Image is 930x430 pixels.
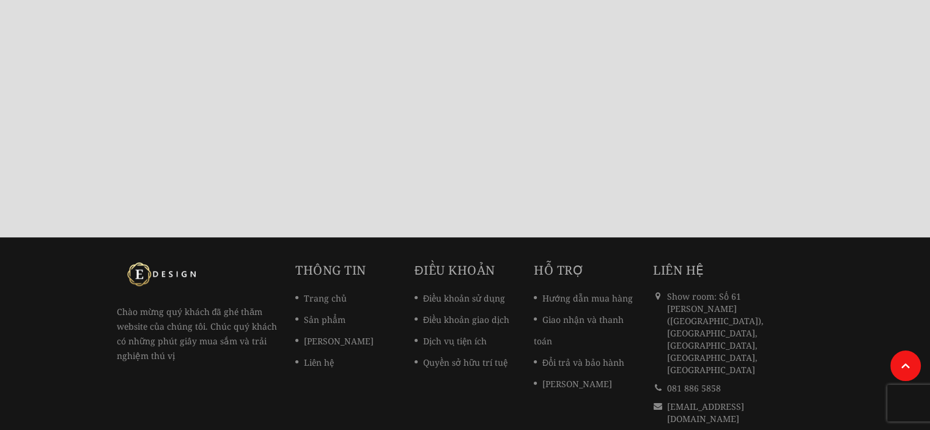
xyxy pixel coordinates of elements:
span: Show room: Số 61 [PERSON_NAME] ([GEOGRAPHIC_DATA]), [GEOGRAPHIC_DATA], [GEOGRAPHIC_DATA], [GEOGRA... [667,291,764,376]
a: Điều khoản giao dịch [415,314,509,325]
a: [EMAIL_ADDRESS][DOMAIN_NAME] [667,401,744,424]
a: Liên hệ [295,357,334,368]
a: Giao nhận và thanh toán [534,314,624,347]
a: Đổi trả và bảo hành [534,357,624,368]
a: Lên đầu trang [890,350,921,381]
a: Điều khoản sử dụng [415,292,505,304]
a: Hỗ trợ [534,262,584,278]
p: Chào mừng quý khách đã ghé thăm website của chúng tôi. Chúc quý khách có những phút giây mua sắm ... [117,262,278,363]
span: Liên hệ [653,262,704,278]
img: logo Kreiner Germany - Edesign Interior [117,262,209,286]
a: Sản phẩm [295,314,345,325]
a: [PERSON_NAME] [295,335,374,347]
a: 081 886 5858 [667,382,721,394]
a: Thông tin [295,262,366,278]
a: Điều khoản [415,262,495,278]
a: Quyền sở hữu trí tuệ [415,357,507,368]
a: [PERSON_NAME] [534,378,612,390]
a: Trang chủ [295,292,347,304]
a: Dịch vụ tiện ích [415,335,487,347]
a: Hướng dẫn mua hàng [534,292,633,304]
